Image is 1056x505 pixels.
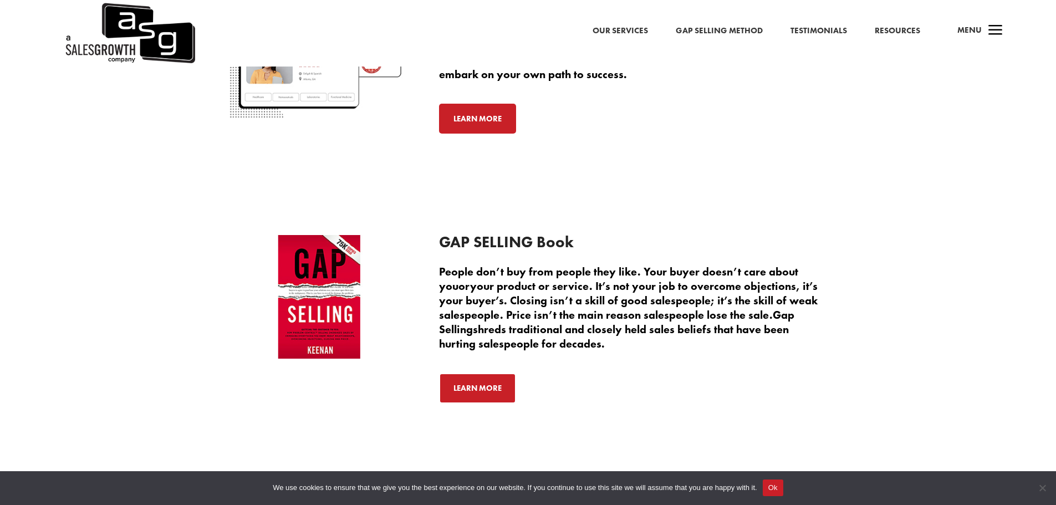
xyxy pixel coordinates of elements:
span: Gap Selling [439,308,794,336]
a: Gap Selling Method [676,24,763,38]
span: No [1037,482,1048,493]
a: Our Services [593,24,648,38]
a: Gap Selling Certified Trainer [229,110,406,120]
span: or [458,279,470,293]
span: Menu [957,24,982,35]
button: Ok [763,480,783,496]
h3: GAP SELLING Book [439,234,827,256]
span: We use cookies to ensure that we give you the best experience on our website. If you continue to ... [273,482,757,493]
a: Learn More [439,104,516,134]
img: Gap-Selling-Keenan-Book [229,234,406,358]
a: Testimonials [790,24,847,38]
a: Learn More [439,373,516,403]
span: a [984,20,1007,42]
a: Gap Selling Keenan Book [229,351,406,361]
a: Resources [875,24,920,38]
p: People don’t buy from people they like. Your buyer doesn’t care about you your product or service... [439,264,827,351]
